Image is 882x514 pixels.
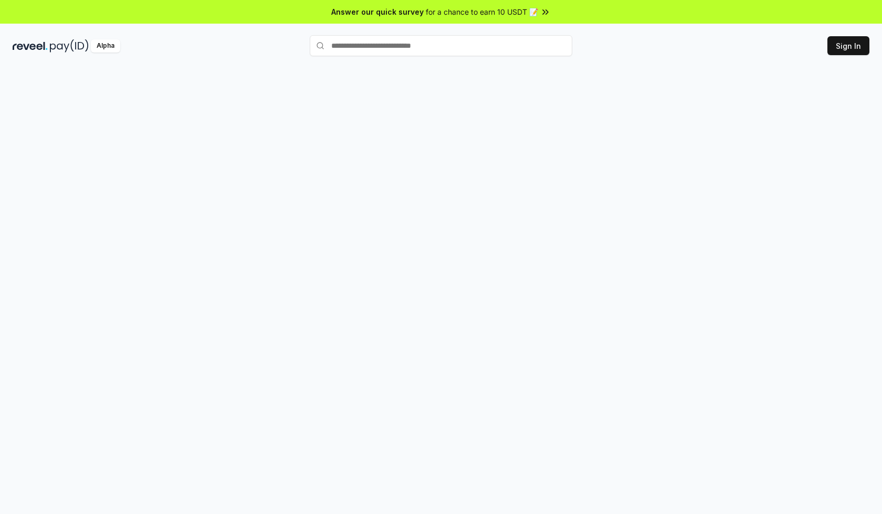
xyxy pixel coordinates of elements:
[827,36,869,55] button: Sign In
[91,39,120,53] div: Alpha
[331,6,424,17] span: Answer our quick survey
[426,6,538,17] span: for a chance to earn 10 USDT 📝
[50,39,89,53] img: pay_id
[13,39,48,53] img: reveel_dark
